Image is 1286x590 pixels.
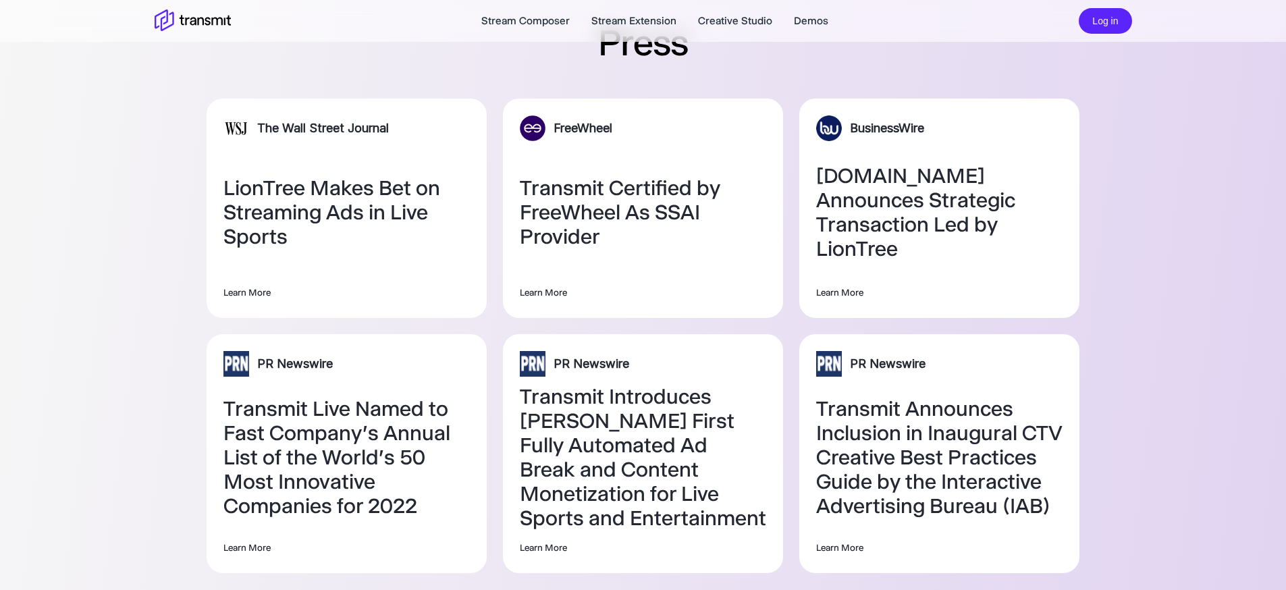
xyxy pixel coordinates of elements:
[520,351,545,377] img: Transmit Introduces OTT's First Fully Automated Ad Break and Content Monetization for Live Sports...
[850,119,924,137] div: BusinessWire
[816,115,842,141] img: Transmit.Live Announces Strategic Transaction Led by LionTree
[520,385,766,531] a: Transmit Introduces [PERSON_NAME] First Fully Automated Ad Break and Content Monetization for Liv...
[698,13,772,29] a: Creative Studio
[520,115,545,141] img: Transmit Certified by FreeWheel As SSAI Provider
[223,115,249,141] img: LionTree Makes Bet on Streaming Ads in Live Sports
[520,539,766,556] a: Learn More
[591,13,676,29] a: Stream Extension
[598,19,687,66] h2: Press
[223,539,470,556] a: Learn More
[816,164,1063,261] a: [DOMAIN_NAME] Announces Strategic Transaction Led by LionTree
[816,539,1063,556] a: Learn More
[850,355,926,373] div: PR Newswire
[481,13,570,29] a: Stream Composer
[223,176,470,249] a: LionTree Makes Bet on Streaming Ads in Live Sports
[816,397,1063,518] a: Transmit Announces Inclusion in Inaugural CTV Creative Best Practices Guide by the Interactive Ad...
[257,119,389,137] div: The Wall Street Journal
[554,355,629,373] div: PR Newswire
[257,355,333,373] div: PR Newswire
[794,13,828,29] a: Demos
[816,284,1063,301] a: Learn More
[223,284,470,301] a: Learn More
[223,397,470,518] a: Transmit Live Named to Fast Company's Annual List of the World's 50 Most Innovative Companies for...
[1079,14,1131,26] a: Log in
[520,284,766,301] a: Learn More
[816,351,842,377] img: Transmit Announces Inclusion in Inaugural CTV Creative Best Practices Guide by the Interactive Ad...
[520,176,766,249] a: Transmit Certified by FreeWheel As SSAI Provider
[554,119,612,137] div: FreeWheel
[1079,8,1131,34] button: Log in
[223,351,249,377] img: Transmit Live Named to Fast Company's Annual List of the World's 50 Most Innovative Companies for...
